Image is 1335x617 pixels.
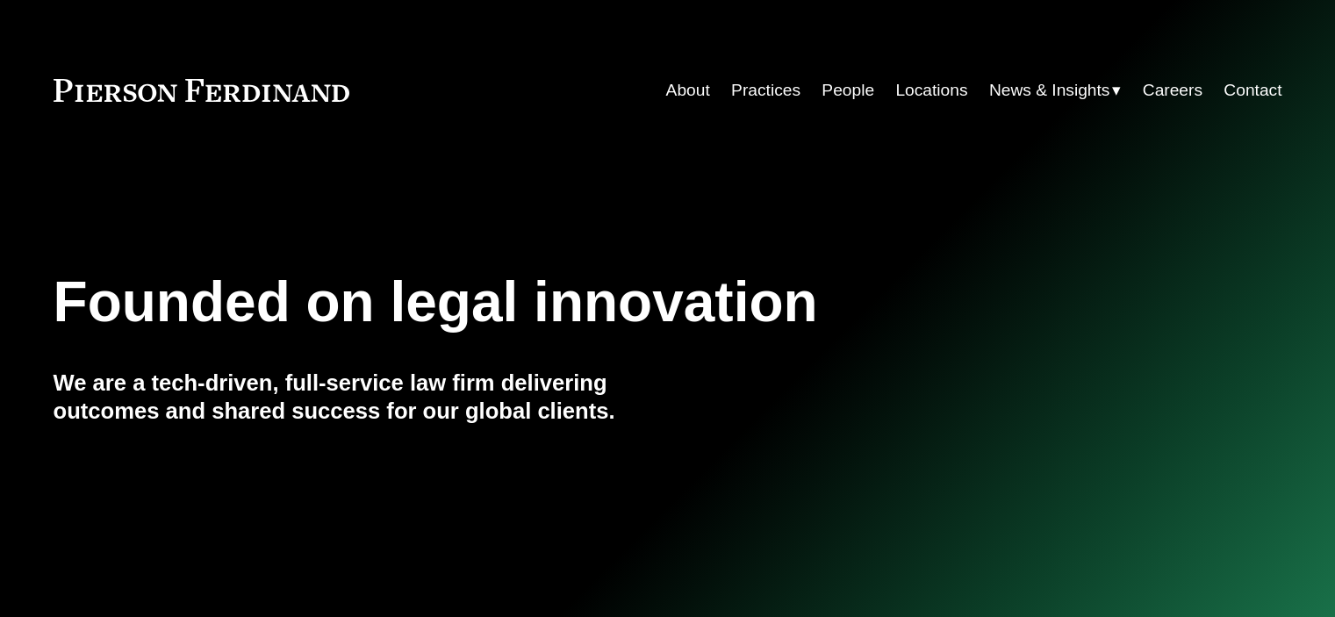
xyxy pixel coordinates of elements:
h1: Founded on legal innovation [54,270,1078,334]
a: Locations [895,74,967,107]
a: Careers [1143,74,1202,107]
h4: We are a tech-driven, full-service law firm delivering outcomes and shared success for our global... [54,369,668,426]
a: People [822,74,874,107]
a: About [666,74,710,107]
span: News & Insights [989,75,1110,106]
a: Contact [1224,74,1281,107]
a: folder dropdown [989,74,1122,107]
a: Practices [731,74,800,107]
